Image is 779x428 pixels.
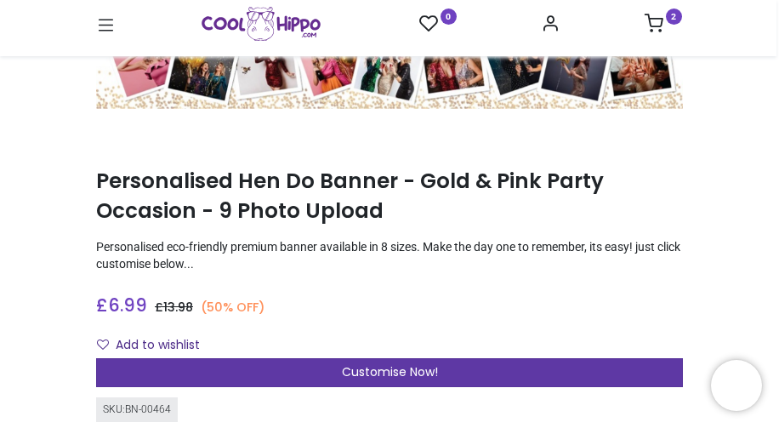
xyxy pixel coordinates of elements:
[711,360,762,411] iframe: Brevo live chat
[645,19,682,32] a: 2
[97,339,109,351] i: Add to wishlist
[155,299,193,316] span: £
[666,9,682,25] sup: 2
[441,9,457,25] sup: 0
[96,167,683,225] h1: Personalised Hen Do Banner - Gold & Pink Party Occasion - 9 Photo Upload
[541,19,560,32] a: Account Info
[419,14,457,35] a: 0
[202,7,321,41] img: Cool Hippo
[202,7,321,41] a: Logo of Cool Hippo
[201,299,264,316] small: (50% OFF)
[163,299,193,316] span: 13.98
[96,239,683,272] p: Personalised eco-friendly premium banner available in 8 sizes. Make the day one to remember, its ...
[108,293,147,317] span: 6.99
[96,397,178,422] div: SKU: BN-00464
[96,331,214,360] button: Add to wishlistAdd to wishlist
[96,293,147,317] span: £
[342,363,438,380] span: Customise Now!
